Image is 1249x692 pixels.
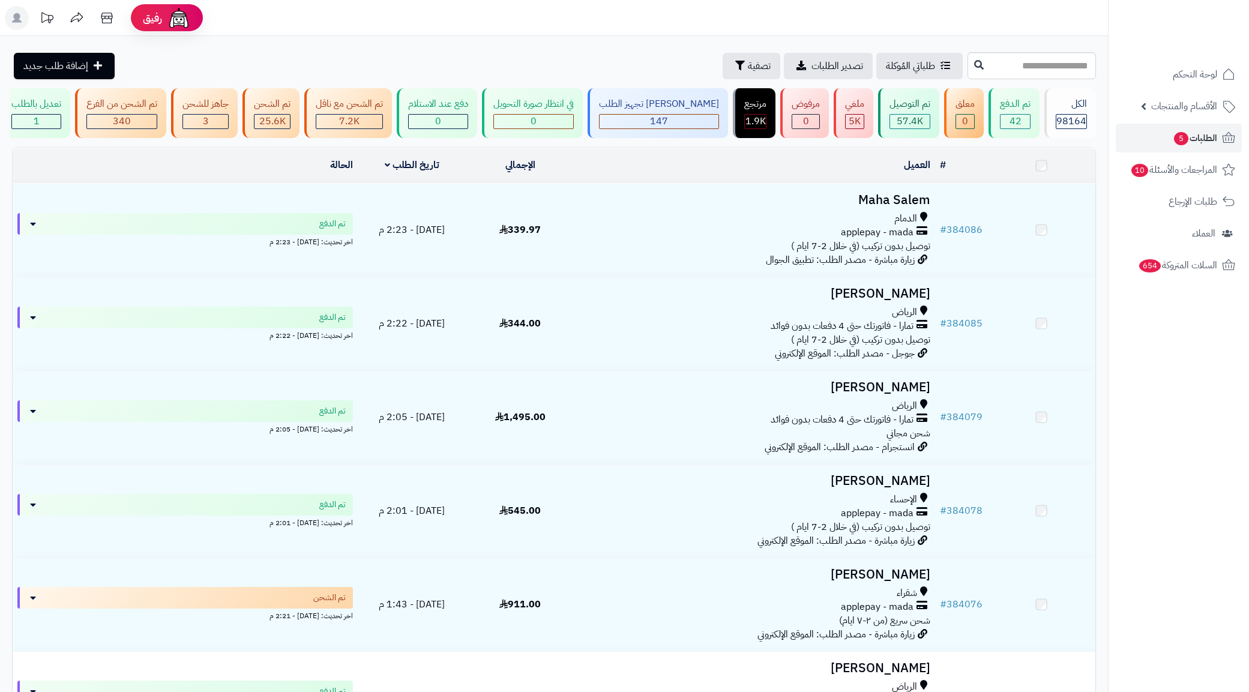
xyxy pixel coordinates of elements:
span: تمارا - فاتورتك حتى 4 دفعات بدون فوائد [771,319,913,333]
a: #384085 [940,316,983,331]
span: 5 [1173,131,1189,145]
span: [DATE] - 2:23 م [379,223,445,237]
span: 0 [962,114,968,128]
span: 147 [650,114,668,128]
img: ai-face.png [167,6,191,30]
div: دفع عند الاستلام [408,97,468,111]
span: رفيق [143,11,162,25]
a: العميل [904,158,930,172]
div: 0 [956,115,974,128]
span: تمارا - فاتورتك حتى 4 دفعات بدون فوائد [771,413,913,427]
span: 344.00 [499,316,541,331]
h3: [PERSON_NAME] [579,474,930,488]
span: العملاء [1192,225,1215,242]
span: 1.9K [745,114,766,128]
span: 545.00 [499,504,541,518]
a: الطلبات5 [1116,124,1242,152]
span: [DATE] - 2:05 م [379,410,445,424]
div: اخر تحديث: [DATE] - 2:23 م [17,235,353,247]
div: 57379 [890,115,930,128]
div: تم الشحن من الفرع [86,97,157,111]
span: # [940,504,947,518]
span: 654 [1139,259,1161,272]
span: زيارة مباشرة - مصدر الطلب: تطبيق الجوال [766,253,915,267]
div: اخر تحديث: [DATE] - 2:21 م [17,609,353,621]
span: لوحة التحكم [1173,66,1217,83]
div: 340 [87,115,157,128]
span: طلباتي المُوكلة [886,59,935,73]
a: الحالة [330,158,353,172]
a: [PERSON_NAME] تجهيز الطلب 147 [585,88,730,138]
a: تم الشحن من الفرع 340 [73,88,169,138]
a: #384078 [940,504,983,518]
div: 1871 [745,115,766,128]
span: 98164 [1056,114,1086,128]
a: #384086 [940,223,983,237]
span: طلبات الإرجاع [1169,193,1217,210]
span: 340 [113,114,131,128]
a: ملغي 5K [831,88,876,138]
span: الرياض [892,399,917,413]
span: 0 [531,114,537,128]
span: شقراء [897,586,917,600]
div: الكل [1056,97,1087,111]
span: الإحساء [890,493,917,507]
div: 0 [494,115,573,128]
div: في انتظار صورة التحويل [493,97,574,111]
div: مرتجع [744,97,766,111]
a: جاهز للشحن 3 [169,88,240,138]
div: [PERSON_NAME] تجهيز الطلب [599,97,719,111]
span: # [940,223,947,237]
span: 911.00 [499,597,541,612]
span: 0 [803,114,809,128]
span: 25.6K [259,114,286,128]
a: #384076 [940,597,983,612]
a: العملاء [1116,219,1242,248]
span: جوجل - مصدر الطلب: الموقع الإلكتروني [775,346,915,361]
span: # [940,410,947,424]
span: [DATE] - 1:43 م [379,597,445,612]
div: تم الشحن [254,97,290,111]
a: معلق 0 [942,88,986,138]
div: اخر تحديث: [DATE] - 2:22 م [17,328,353,341]
div: مرفوض [792,97,820,111]
a: الكل98164 [1042,88,1098,138]
a: دفع عند الاستلام 0 [394,88,480,138]
a: طلباتي المُوكلة [876,53,963,79]
div: اخر تحديث: [DATE] - 2:01 م [17,516,353,528]
h3: [PERSON_NAME] [579,661,930,675]
span: تم الشحن [313,592,346,604]
div: 3 [183,115,228,128]
span: توصيل بدون تركيب (في خلال 2-7 ايام ) [791,239,930,253]
a: طلبات الإرجاع [1116,187,1242,216]
span: [DATE] - 2:01 م [379,504,445,518]
span: الرياض [892,305,917,319]
span: 0 [435,114,441,128]
h3: [PERSON_NAME] [579,381,930,394]
div: 5030 [846,115,864,128]
div: تعديل بالطلب [11,97,61,111]
span: 1 [34,114,40,128]
div: 1 [12,115,61,128]
a: السلات المتروكة654 [1116,251,1242,280]
span: المراجعات والأسئلة [1130,161,1217,178]
img: logo-2.png [1167,21,1238,46]
span: 3 [203,114,209,128]
div: 147 [600,115,718,128]
span: إضافة طلب جديد [23,59,88,73]
a: تم الدفع 42 [986,88,1042,138]
div: جاهز للشحن [182,97,229,111]
span: applepay - mada [841,507,913,520]
a: مرتجع 1.9K [730,88,778,138]
a: تم الشحن 25.6K [240,88,302,138]
span: انستجرام - مصدر الطلب: الموقع الإلكتروني [765,440,915,454]
span: تصفية [748,59,771,73]
div: تم التوصيل [889,97,930,111]
span: تم الدفع [319,218,346,230]
span: الأقسام والمنتجات [1151,98,1217,115]
span: السلات المتروكة [1138,257,1217,274]
span: applepay - mada [841,226,913,239]
a: #384079 [940,410,983,424]
span: [DATE] - 2:22 م [379,316,445,331]
div: ملغي [845,97,864,111]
